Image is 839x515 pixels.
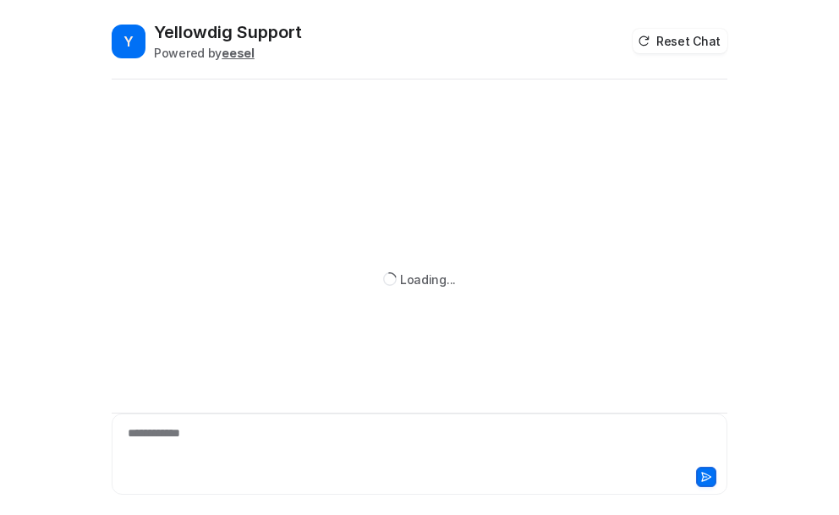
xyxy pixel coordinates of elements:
span: Y [112,25,145,58]
b: eesel [222,46,255,60]
h2: Yellowdig Support [154,20,302,44]
button: Reset Chat [633,29,727,53]
div: Powered by [154,44,302,62]
div: Loading... [400,271,456,288]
